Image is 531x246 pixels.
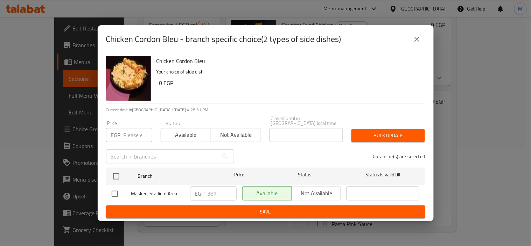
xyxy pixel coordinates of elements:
button: Bulk update [351,129,425,142]
span: Branch [138,172,210,181]
input: Please enter price [208,187,237,201]
h6: 0 EGP [159,78,420,88]
span: Available [164,130,208,140]
p: Current time in [GEOGRAPHIC_DATA] is [DATE] 4:28:31 PM [106,107,425,113]
img: Chicken Cordon Bleu [106,56,151,101]
span: Not available [214,130,258,140]
h2: Chicken Cordon Bleu - branch specific choice(2 types of side dishes) [106,34,341,45]
p: 0 branche(s) are selected [373,153,425,160]
span: Status [268,170,341,179]
span: Status is valid till [347,170,419,179]
p: EGP [111,131,121,139]
p: Your choice of side dish [156,68,420,76]
button: Not available [211,128,261,142]
button: Save [106,205,425,218]
span: Save [112,208,420,216]
span: Masked, Stadium Area [131,189,184,198]
button: close [408,31,425,48]
span: Bulk update [357,131,419,140]
span: Price [216,170,263,179]
button: Available [161,128,211,142]
h6: Chicken Cordon Bleu [156,56,420,66]
input: Please enter price [124,128,152,142]
input: Search in branches [106,149,218,163]
p: EGP [195,189,205,198]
